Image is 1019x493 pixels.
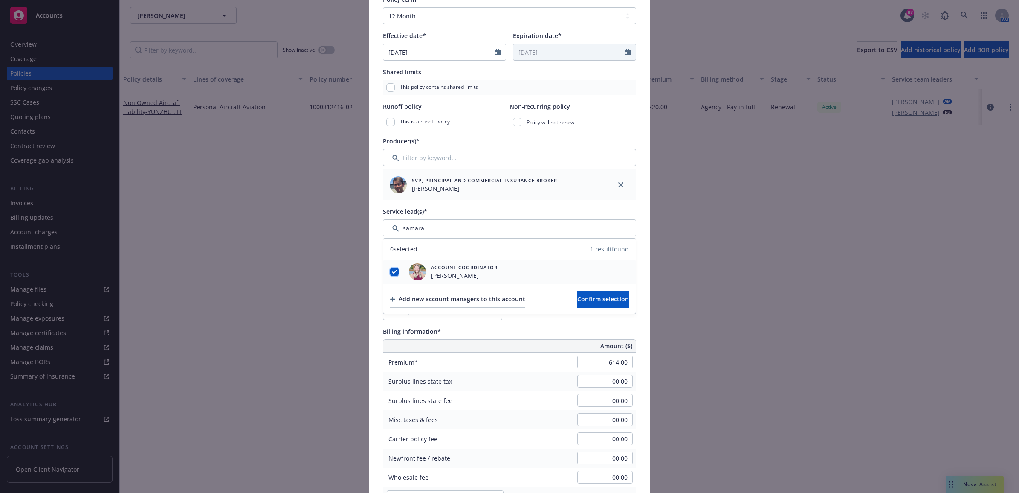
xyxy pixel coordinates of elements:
input: Filter by keyword... [383,219,636,236]
input: 0.00 [577,432,633,445]
span: [PERSON_NAME] [431,271,498,280]
input: 0.00 [577,471,633,484]
span: Premium [388,358,418,366]
span: 1 result found [590,245,629,254]
span: Account Coordinator [431,264,498,271]
a: close [616,180,626,190]
input: 0.00 [577,413,633,426]
span: Wholesale fee [388,473,428,481]
input: 0.00 [577,452,633,464]
span: Misc taxes & fees [388,416,438,424]
span: Shared limits [383,68,421,76]
span: Non-recurring policy [509,102,570,111]
span: Surplus lines state tax [388,377,452,385]
span: Effective date* [383,32,426,40]
input: MM/DD/YYYY [513,44,625,60]
svg: Calendar [625,49,631,55]
button: Confirm selection [577,291,629,308]
svg: Calendar [495,49,501,55]
img: employee photo [409,263,426,280]
div: This policy contains shared limits [383,80,636,95]
span: Expiration date* [513,32,562,40]
span: SVP, Principal and Commercial Insurance Broker [412,177,557,184]
span: Carrier policy fee [388,435,437,443]
span: Surplus lines state fee [388,397,452,405]
span: Producer(s)* [383,137,420,145]
input: 0.00 [577,375,633,388]
span: Confirm selection [577,295,629,303]
span: Newfront fee / rebate [388,454,450,462]
div: Policy will not renew [509,114,636,130]
span: 0 selected [390,245,417,254]
input: 0.00 [577,356,633,368]
div: This is a runoff policy [383,114,509,130]
span: Service lead(s)* [383,207,427,216]
button: Add new account managers to this account [390,291,525,308]
div: Add new account managers to this account [390,291,525,307]
span: [PERSON_NAME] [412,184,557,193]
input: 0.00 [577,394,633,407]
img: employee photo [390,176,407,193]
input: Filter by keyword... [383,149,636,166]
span: Runoff policy [383,102,422,111]
span: Billing information* [383,327,441,335]
input: MM/DD/YYYY [383,44,495,60]
span: Amount ($) [600,341,632,350]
